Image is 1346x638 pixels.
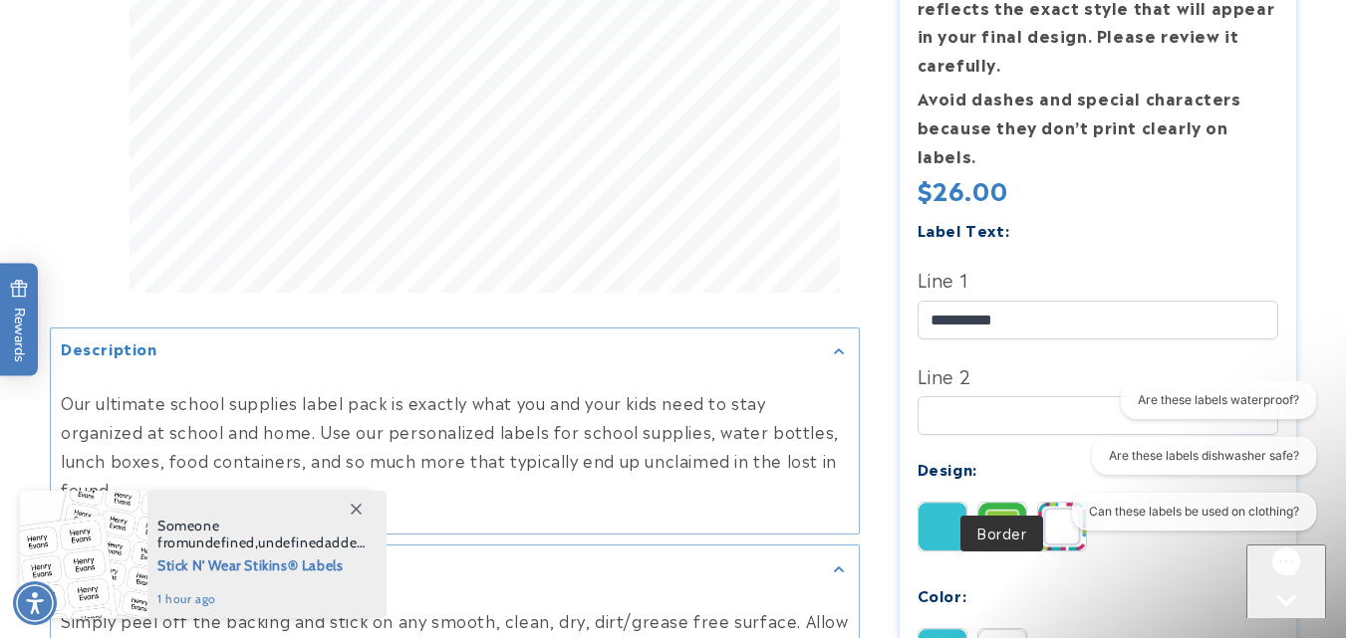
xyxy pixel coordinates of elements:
strong: Avoid dashes and special characters because they don’t print clearly on labels. [918,86,1241,167]
label: Line 2 [918,359,1279,391]
img: Border [978,503,1026,550]
label: Label Text: [918,219,1010,242]
span: undefined [258,533,324,551]
h2: Description [61,338,157,358]
summary: Description [51,328,859,373]
img: Solid [919,503,966,550]
label: Design: [918,457,977,480]
span: $26.00 [918,172,1008,208]
span: Rewards [10,279,29,361]
div: Accessibility Menu [13,581,57,625]
span: Stick N' Wear Stikins® Labels [157,551,366,576]
p: Our ultimate school supplies label pack is exactly what you and your kids need to stay organized ... [61,388,849,503]
span: 1 hour ago [157,590,366,608]
iframe: Gorgias live chat conversation starters [1043,381,1326,548]
iframe: Gorgias live chat messenger [1246,544,1326,618]
img: Stripes [1038,503,1086,550]
span: undefined [188,533,254,551]
label: Line 1 [918,264,1279,296]
label: Color: [918,583,967,606]
iframe: Sign Up via Text for Offers [16,479,252,538]
summary: Features [51,545,859,590]
span: Someone from , added this product to their cart. [157,518,366,551]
